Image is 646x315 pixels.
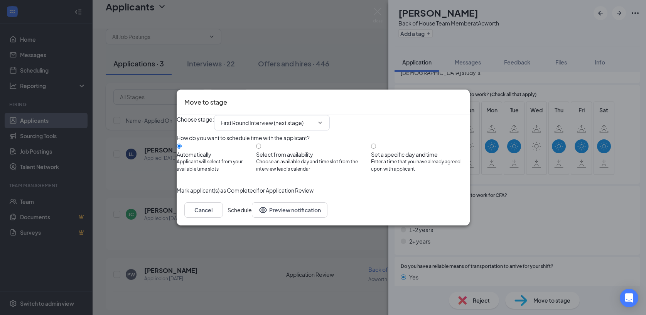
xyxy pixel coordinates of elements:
svg: Eye [258,205,268,215]
svg: ChevronDown [317,120,323,126]
div: How do you want to schedule time with the applicant? [177,134,470,142]
div: Set a specific day and time [371,151,469,158]
button: Cancel [184,202,223,218]
span: Mark applicant(s) as Completed for Application Review [177,186,314,195]
h3: Move to stage [184,97,227,107]
div: Open Intercom Messenger [620,289,638,307]
div: Automatically [177,151,256,158]
button: Preview notificationEye [252,202,327,218]
span: Applicant will select from your available time slots [177,158,256,173]
div: Select from availability [256,151,371,158]
span: Enter a time that you have already agreed upon with applicant [371,158,469,173]
button: Schedule [228,202,252,218]
span: Choose an available day and time slot from the interview lead’s calendar [256,158,371,173]
span: Choose stage : [177,115,214,130]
